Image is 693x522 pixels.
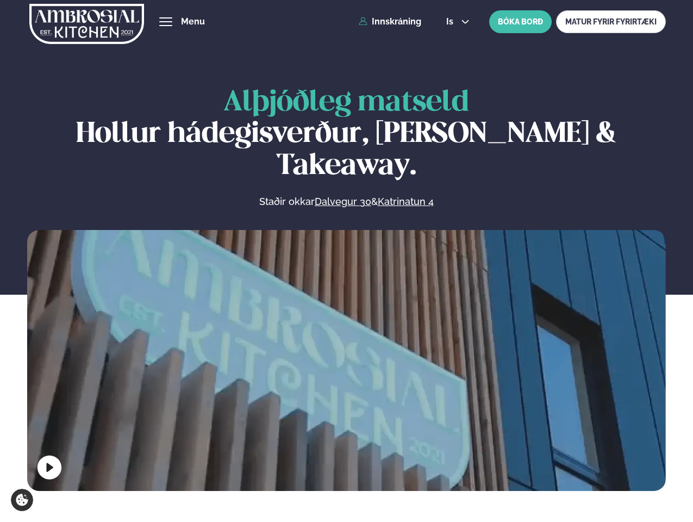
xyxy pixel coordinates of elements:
[223,89,469,116] span: Alþjóðleg matseld
[315,195,371,208] a: Dalvegur 30
[27,87,666,182] h1: Hollur hádegisverður, [PERSON_NAME] & Takeaway.
[359,17,421,27] a: Innskráning
[556,10,666,33] a: MATUR FYRIR FYRIRTÆKI
[159,15,172,28] button: hamburger
[446,17,457,26] span: is
[489,10,552,33] button: BÓKA BORÐ
[11,489,33,511] a: Cookie settings
[141,195,552,208] p: Staðir okkar &
[438,17,478,26] button: is
[378,195,434,208] a: Katrinatun 4
[29,2,144,46] img: logo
